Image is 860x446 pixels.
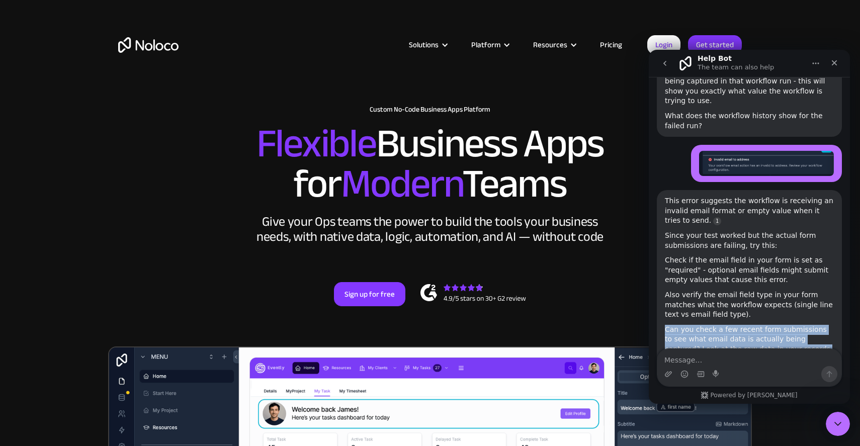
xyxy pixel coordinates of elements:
[647,35,680,54] a: Login
[533,38,567,51] div: Resources
[471,38,500,51] div: Platform
[649,50,850,404] iframe: Intercom live chat
[341,146,462,221] span: Modern
[118,37,179,53] a: home
[521,38,587,51] div: Resources
[334,282,405,306] a: Sign up for free
[118,124,742,204] h2: Business Apps for Teams
[118,106,742,114] h1: Custom No-Code Business Apps Platform
[396,38,459,51] div: Solutions
[587,38,635,51] a: Pricing
[256,106,376,181] span: Flexible
[409,38,439,51] div: Solutions
[826,412,850,436] iframe: Intercom live chat
[254,214,606,244] div: Give your Ops teams the power to build the tools your business needs, with native data, logic, au...
[688,35,742,54] a: Get started
[459,38,521,51] div: Platform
